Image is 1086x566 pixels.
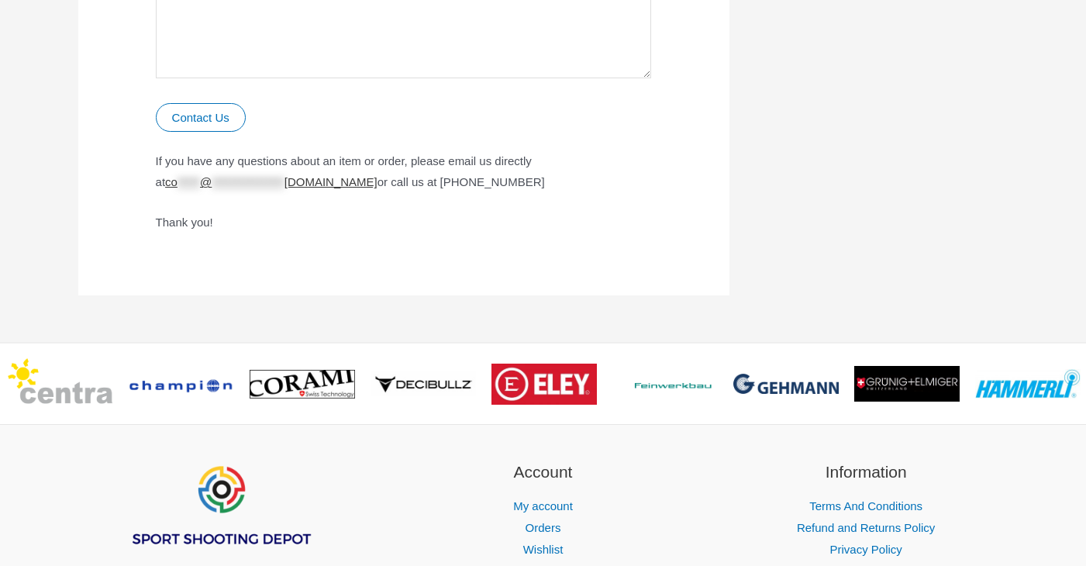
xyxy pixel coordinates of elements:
[724,460,1008,485] h2: Information
[523,543,564,556] a: Wishlist
[829,543,902,556] a: Privacy Policy
[491,364,597,405] img: brand logo
[513,499,573,513] a: My account
[165,175,378,188] span: This contact has been encoded by Anti-Spam by CleanTalk. Click to decode. To finish the decoding ...
[401,495,685,561] nav: Account
[156,212,652,233] p: Thank you!
[724,460,1008,561] aside: Footer Widget 3
[156,103,246,132] button: Contact Us
[156,150,652,194] p: If you have any questions about an item or order, please email us directly at or call us at [PHON...
[526,521,561,534] a: Orders
[724,495,1008,561] nav: Information
[809,499,922,513] a: Terms And Conditions
[797,521,935,534] a: Refund and Returns Policy
[401,460,685,485] h2: Account
[401,460,685,561] aside: Footer Widget 2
